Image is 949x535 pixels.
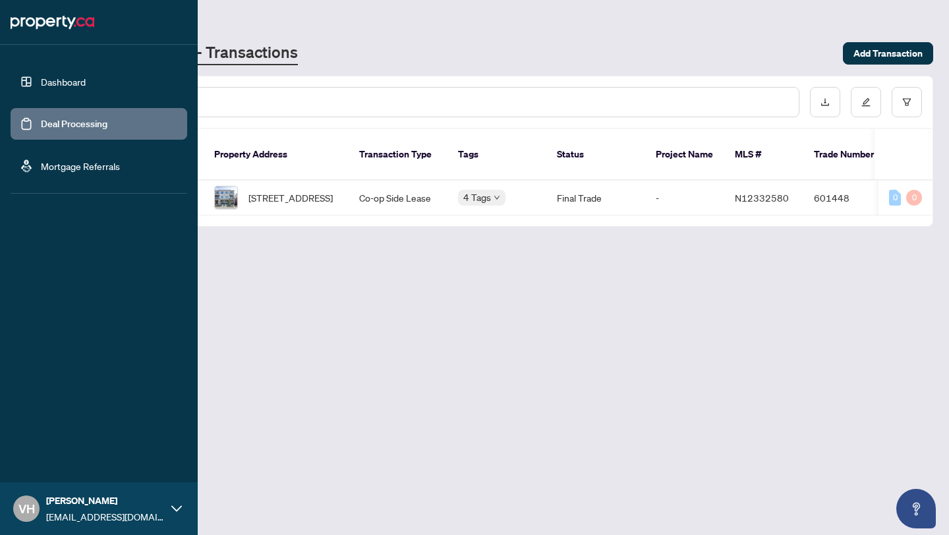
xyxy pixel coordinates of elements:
span: down [494,194,500,201]
th: Tags [447,129,546,181]
button: Open asap [896,489,936,528]
span: filter [902,98,911,107]
td: Final Trade [546,181,645,215]
th: Trade Number [803,129,896,181]
th: MLS # [724,129,803,181]
button: edit [851,87,881,117]
span: [PERSON_NAME] [46,493,165,508]
a: Mortgage Referrals [41,160,120,172]
span: [EMAIL_ADDRESS][DOMAIN_NAME] [46,509,165,524]
img: logo [11,12,94,33]
span: VH [18,499,35,518]
button: download [810,87,840,117]
span: Add Transaction [853,43,923,64]
div: 0 [889,190,901,206]
div: 0 [906,190,922,206]
td: Co-op Side Lease [349,181,447,215]
td: 601448 [803,181,896,215]
span: 4 Tags [463,190,491,205]
td: - [645,181,724,215]
th: Transaction Type [349,129,447,181]
th: Project Name [645,129,724,181]
span: N12332580 [735,192,789,204]
th: Status [546,129,645,181]
button: Add Transaction [843,42,933,65]
a: Deal Processing [41,118,107,130]
span: edit [861,98,871,107]
span: [STREET_ADDRESS] [248,190,333,205]
th: Property Address [204,129,349,181]
span: download [820,98,830,107]
a: Dashboard [41,76,86,88]
button: filter [892,87,922,117]
img: thumbnail-img [215,186,237,209]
